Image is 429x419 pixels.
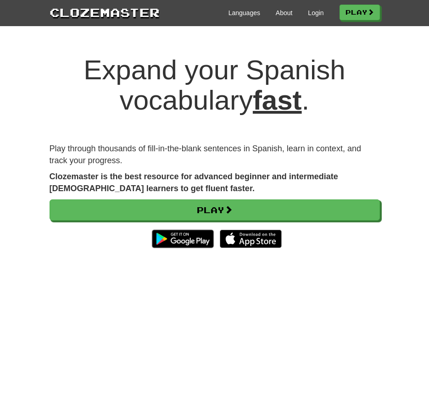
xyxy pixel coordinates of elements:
strong: Clozemaster is the best resource for advanced beginner and intermediate [DEMOGRAPHIC_DATA] learne... [50,172,338,193]
a: Languages [228,8,260,17]
u: fast [253,85,302,116]
img: Get it on Google Play [147,225,218,253]
h1: Expand your Spanish vocabulary . [50,55,380,116]
a: About [276,8,293,17]
a: Play [340,5,380,20]
img: Download_on_the_App_Store_Badge_US-UK_135x40-25178aeef6eb6b83b96f5f2d004eda3bffbb37122de64afbaef7... [220,230,282,248]
a: Login [308,8,323,17]
a: Clozemaster [50,4,160,21]
p: Play through thousands of fill-in-the-blank sentences in Spanish, learn in context, and track you... [50,143,380,166]
a: Play [50,199,380,221]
